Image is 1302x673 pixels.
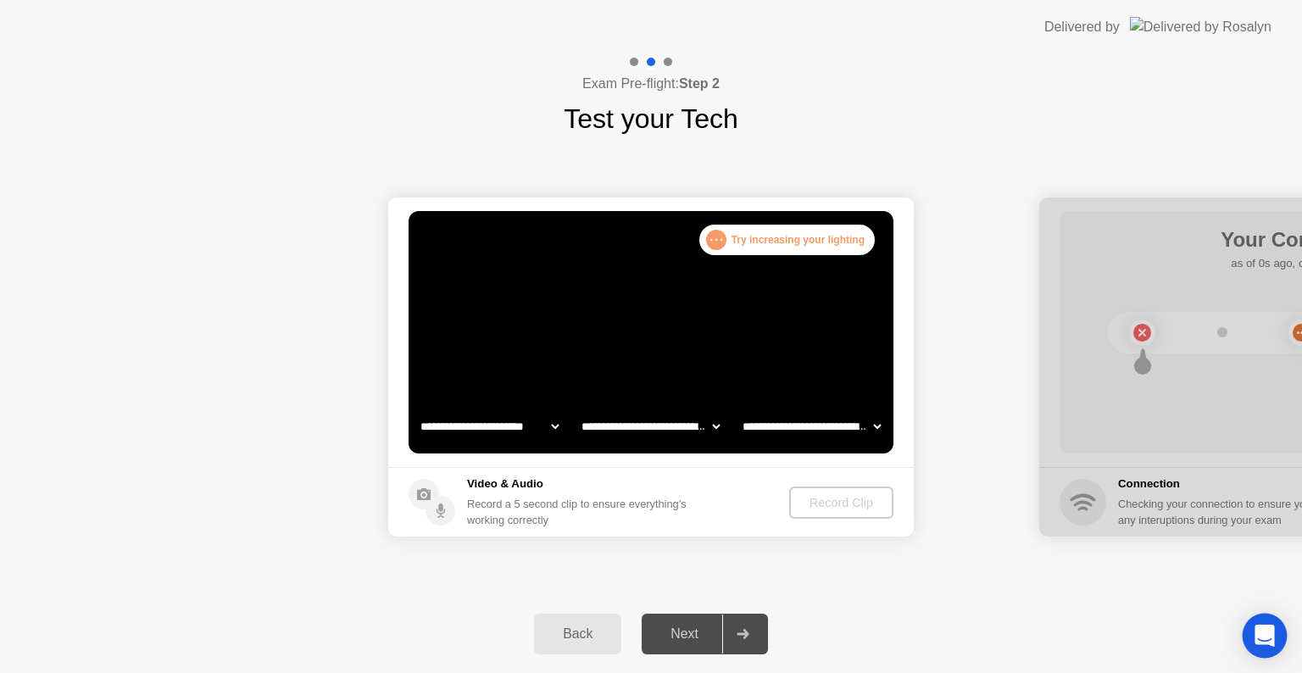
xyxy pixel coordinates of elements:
[564,98,738,139] h1: Test your Tech
[1130,17,1271,36] img: Delivered by Rosalyn
[796,496,887,509] div: Record Clip
[534,614,621,654] button: Back
[789,487,893,519] button: Record Clip
[539,626,616,642] div: Back
[642,614,768,654] button: Next
[679,76,720,91] b: Step 2
[467,476,693,492] h5: Video & Audio
[1243,614,1288,659] div: Open Intercom Messenger
[1044,17,1120,37] div: Delivered by
[417,409,562,443] select: Available cameras
[739,409,884,443] select: Available microphones
[467,496,693,528] div: Record a 5 second clip to ensure everything’s working correctly
[699,225,875,255] div: Try increasing your lighting
[582,74,720,94] h4: Exam Pre-flight:
[578,409,723,443] select: Available speakers
[647,626,722,642] div: Next
[706,230,726,250] div: . . .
